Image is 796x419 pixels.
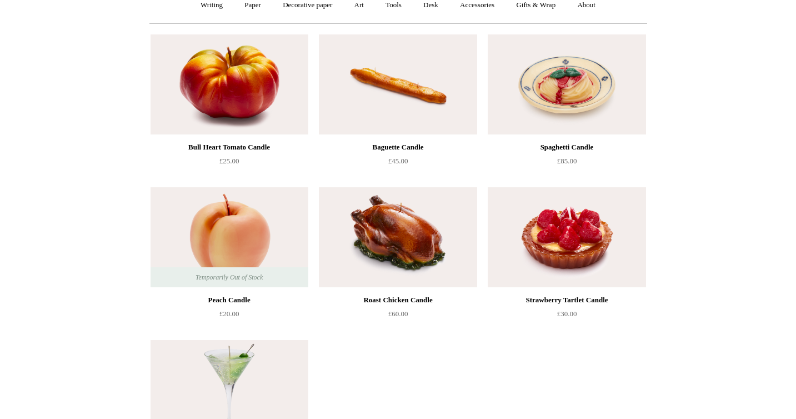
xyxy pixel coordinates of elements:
span: Temporarily Out of Stock [184,267,274,287]
span: £60.00 [388,310,408,318]
img: Roast Chicken Candle [319,187,477,287]
span: £45.00 [388,157,408,165]
img: Peach Candle [151,187,308,287]
a: Peach Candle Peach Candle Temporarily Out of Stock [151,187,308,287]
a: Roast Chicken Candle Roast Chicken Candle [319,187,477,287]
span: £30.00 [557,310,577,318]
a: Spaghetti Candle Spaghetti Candle [488,34,645,134]
div: Strawberry Tartlet Candle [490,293,643,307]
a: Roast Chicken Candle £60.00 [319,293,477,339]
a: Strawberry Tartlet Candle £30.00 [488,293,645,339]
div: Baguette Candle [322,141,474,154]
a: Bull Heart Tomato Candle £25.00 [151,141,308,186]
a: Bull Heart Tomato Candle Bull Heart Tomato Candle [151,34,308,134]
div: Peach Candle [153,293,306,307]
a: Spaghetti Candle £85.00 [488,141,645,186]
a: Strawberry Tartlet Candle Strawberry Tartlet Candle [488,187,645,287]
img: Baguette Candle [319,34,477,134]
span: £25.00 [219,157,239,165]
a: Baguette Candle £45.00 [319,141,477,186]
div: Bull Heart Tomato Candle [153,141,306,154]
img: Spaghetti Candle [488,34,645,134]
img: Bull Heart Tomato Candle [151,34,308,134]
a: Baguette Candle Baguette Candle [319,34,477,134]
div: Roast Chicken Candle [322,293,474,307]
span: £85.00 [557,157,577,165]
a: Peach Candle £20.00 [151,293,308,339]
div: Spaghetti Candle [490,141,643,154]
img: Strawberry Tartlet Candle [488,187,645,287]
span: £20.00 [219,310,239,318]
